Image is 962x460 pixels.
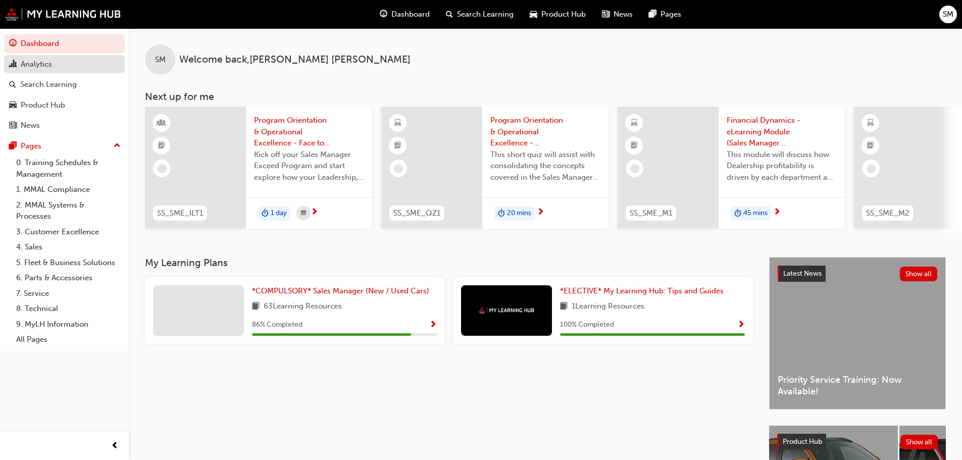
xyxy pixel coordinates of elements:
[393,208,440,219] span: SS_SME_QZ1
[9,121,17,130] span: news-icon
[12,270,125,286] a: 6. Parts & Accessories
[507,208,531,219] span: 20 mins
[9,80,16,89] span: search-icon
[4,32,125,137] button: DashboardAnalyticsSearch LearningProduct HubNews
[9,39,17,48] span: guage-icon
[429,319,437,331] button: Show Progress
[271,208,287,219] span: 1 day
[4,75,125,94] a: Search Learning
[490,115,600,149] span: Program Orientation & Operational Excellence - Assessment Quiz (Sales Manager Exceed Program)
[560,286,724,295] span: *ELECTIVE* My Learning Hub: Tips and Guides
[12,197,125,224] a: 2. MMAL Systems & Processes
[252,319,302,331] span: 86 % Completed
[939,6,957,23] button: SM
[743,208,768,219] span: 45 mins
[4,116,125,135] a: News
[391,9,430,20] span: Dashboard
[773,208,781,217] span: next-icon
[155,54,166,66] span: SM
[4,55,125,74] a: Analytics
[380,8,387,21] span: guage-icon
[737,319,745,331] button: Show Progress
[4,34,125,53] a: Dashboard
[867,117,874,130] span: learningResourceType_ELEARNING-icon
[614,9,633,20] span: News
[498,207,505,220] span: duration-icon
[661,9,681,20] span: Pages
[727,115,837,149] span: Financial Dynamics - eLearning Module (Sales Manager Exceed Program)
[737,321,745,330] span: Show Progress
[560,319,614,331] span: 100 % Completed
[866,208,909,219] span: SS_SME_M2
[649,8,656,21] span: pages-icon
[900,435,938,449] button: Show all
[778,266,937,282] a: Latest NewsShow all
[602,8,610,21] span: news-icon
[618,107,845,229] a: SS_SME_M1Financial Dynamics - eLearning Module (Sales Manager Exceed Program)This module will dis...
[129,91,962,103] h3: Next up for me
[145,257,753,269] h3: My Learning Plans
[9,142,17,151] span: pages-icon
[522,4,594,25] a: car-iconProduct Hub
[4,96,125,115] a: Product Hub
[734,207,741,220] span: duration-icon
[158,117,165,130] span: learningResourceType_INSTRUCTOR_LED-icon
[867,139,874,152] span: booktick-icon
[541,9,586,20] span: Product Hub
[631,139,638,152] span: booktick-icon
[21,59,52,70] div: Analytics
[12,224,125,240] a: 3. Customer Excellence
[12,317,125,332] a: 9. MyLH Information
[12,332,125,347] a: All Pages
[727,149,837,183] span: This module will discuss how Dealership profitability is driven by each department and what the S...
[254,149,364,183] span: Kick off your Sales Manager Exceed Program and start explore how your Leadership, Sales Operation...
[9,101,17,110] span: car-icon
[381,107,609,229] a: SS_SME_QZ1Program Orientation & Operational Excellence - Assessment Quiz (Sales Manager Exceed Pr...
[867,164,876,173] span: learningRecordVerb_NONE-icon
[264,300,342,313] span: 63 Learning Resources
[252,300,260,313] span: book-icon
[252,285,433,297] a: *COMPULSORY* Sales Manager (New / Used Cars)
[457,9,514,20] span: Search Learning
[479,307,534,314] img: mmal
[446,8,453,21] span: search-icon
[631,117,638,130] span: learningResourceType_ELEARNING-icon
[769,257,946,410] a: Latest NewsShow allPriority Service Training: Now Available!
[394,117,401,130] span: learningResourceType_ELEARNING-icon
[12,286,125,301] a: 7. Service
[4,137,125,156] button: Pages
[630,164,639,173] span: learningRecordVerb_NONE-icon
[158,139,165,152] span: booktick-icon
[12,155,125,182] a: 0. Training Schedules & Management
[9,60,17,69] span: chart-icon
[641,4,689,25] a: pages-iconPages
[630,208,672,219] span: SS_SME_M1
[12,239,125,255] a: 4. Sales
[111,440,119,452] span: prev-icon
[254,115,364,149] span: Program Orientation & Operational Excellence - Face to Face Instructor Led Training (Sales Manage...
[21,120,40,131] div: News
[777,434,938,450] a: Product HubShow all
[179,54,411,66] span: Welcome back , [PERSON_NAME] [PERSON_NAME]
[594,4,641,25] a: news-iconNews
[560,285,728,297] a: *ELECTIVE* My Learning Hub: Tips and Guides
[12,182,125,197] a: 1. MMAL Compliance
[900,267,938,281] button: Show all
[252,286,429,295] span: *COMPULSORY* Sales Manager (New / Used Cars)
[778,374,937,397] span: Priority Service Training: Now Available!
[490,149,600,183] span: This short quiz will assist with consolidating the concepts covered in the Sales Manager Exceed '...
[311,208,318,217] span: next-icon
[438,4,522,25] a: search-iconSearch Learning
[572,300,644,313] span: 1 Learning Resources
[530,8,537,21] span: car-icon
[5,8,121,21] img: mmal
[429,321,437,330] span: Show Progress
[20,79,77,90] div: Search Learning
[394,164,403,173] span: learningRecordVerb_NONE-icon
[21,99,65,111] div: Product Hub
[783,269,822,278] span: Latest News
[301,207,306,220] span: calendar-icon
[145,107,372,229] a: SS_SME_ILT1Program Orientation & Operational Excellence - Face to Face Instructor Led Training (S...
